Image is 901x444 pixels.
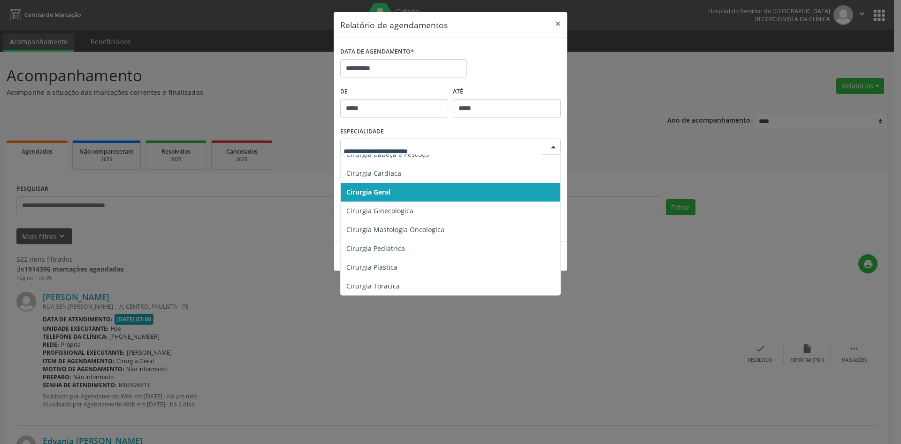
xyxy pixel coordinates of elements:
span: Cirurgia Ginecologica [346,206,413,215]
span: Cirurgia Cardiaca [346,169,401,178]
span: Cirurgia Mastologia Oncologica [346,225,444,234]
label: DATA DE AGENDAMENTO [340,45,414,59]
span: Cirurgia Geral [346,187,390,196]
button: Close [549,12,567,35]
h5: Relatório de agendamentos [340,19,448,31]
label: ESPECIALIDADE [340,125,384,139]
span: Cirurgia Toracica [346,281,400,290]
label: ATÉ [453,85,561,99]
span: Cirurgia Pediatrica [346,244,405,253]
label: De [340,85,448,99]
span: Cirurgia Plastica [346,263,397,272]
span: Cirurgia Cabeça e Pescoço [346,150,429,159]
